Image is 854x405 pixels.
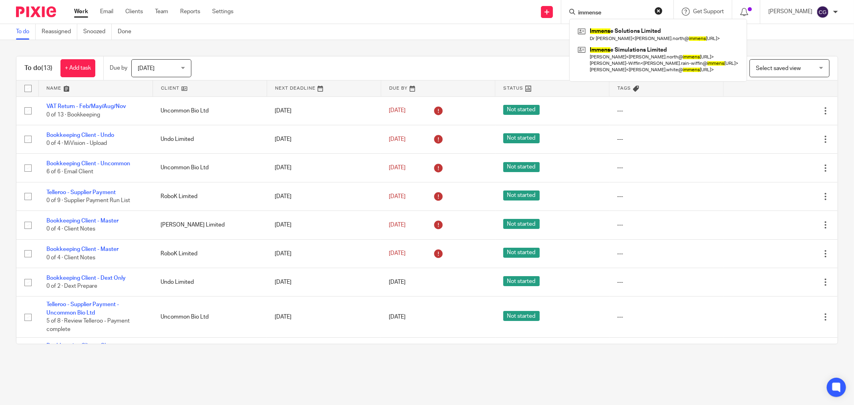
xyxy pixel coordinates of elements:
td: Uncommon Bio Ltd [153,297,267,338]
span: Not started [503,133,540,143]
a: Bookkeeping Client - Cheyney - [DATE] [46,343,127,357]
td: [DATE] [267,239,381,268]
span: (13) [41,65,52,71]
td: Undo Limited [153,125,267,153]
td: [DATE] [267,211,381,239]
td: RoboK Limited [153,239,267,268]
span: [DATE] [138,66,155,71]
button: Clear [655,7,663,15]
a: To do [16,24,36,40]
div: --- [617,313,715,321]
a: + Add task [60,59,95,77]
a: Snoozed [83,24,112,40]
div: --- [617,250,715,258]
img: svg%3E [816,6,829,18]
span: Not started [503,190,540,200]
div: --- [617,221,715,229]
div: --- [617,135,715,143]
a: Reports [180,8,200,16]
div: --- [617,278,715,286]
div: --- [617,107,715,115]
div: --- [617,164,715,172]
span: 0 of 2 · Dext Prepare [46,283,97,289]
td: [DATE] [267,154,381,182]
a: Bookkeeping Client - Undo [46,132,114,138]
span: Get Support [693,9,724,14]
a: Reassigned [42,24,77,40]
span: Not started [503,219,540,229]
a: Team [155,8,168,16]
span: [DATE] [389,194,406,199]
span: [DATE] [389,251,406,257]
td: [PERSON_NAME] Limited [153,211,267,239]
span: Select saved view [756,66,801,71]
td: Uncommon Bio Ltd [153,154,267,182]
span: Not started [503,276,540,286]
span: Not started [503,248,540,258]
td: RoboK Limited [153,182,267,211]
span: 0 of 9 · Supplier Payment Run List [46,198,130,203]
td: [DATE] [267,338,381,371]
td: [DATE] [267,182,381,211]
td: [DATE] [267,125,381,153]
span: [DATE] [389,279,406,285]
td: [DATE] [267,268,381,297]
span: 0 of 4 · Client Notes [46,255,95,261]
span: [DATE] [389,136,406,142]
span: 0 of 13 · Bookkeeping [46,112,100,118]
span: Not started [503,162,540,172]
span: 5 of 8 · Review Telleroo - Payment complete [46,318,130,332]
a: Clients [125,8,143,16]
input: Search [577,10,649,17]
p: [PERSON_NAME] [768,8,812,16]
span: [DATE] [389,314,406,320]
a: Work [74,8,88,16]
a: Telleroo - Supplier Payment - Uncommon Bio Ltd [46,302,119,315]
td: Cheyney Design & Development Ltd. [153,338,267,371]
h1: To do [24,64,52,72]
a: Bookkeeping Client - Uncommon [46,161,130,166]
a: Email [100,8,113,16]
span: [DATE] [389,165,406,170]
td: [DATE] [267,297,381,338]
img: Pixie [16,6,56,17]
a: Settings [212,8,233,16]
a: VAT Return - Feb/May/Aug/Nov [46,104,126,109]
a: Bookkeeping Client - Master [46,218,119,224]
a: Telleroo - Supplier Payment [46,190,116,195]
a: Bookkeeping Client - Dext Only [46,275,126,281]
div: --- [617,192,715,200]
p: Due by [110,64,127,72]
span: [DATE] [389,222,406,228]
span: 6 of 6 · Email Client [46,169,93,175]
a: Done [118,24,137,40]
span: Tags [617,86,631,90]
td: [DATE] [267,96,381,125]
span: [DATE] [389,108,406,114]
span: 0 of 4 · MiVision - Upload [46,140,107,146]
td: Undo Limited [153,268,267,297]
span: 0 of 4 · Client Notes [46,227,95,232]
td: Uncommon Bio Ltd [153,96,267,125]
span: Not started [503,311,540,321]
span: Not started [503,105,540,115]
a: Bookkeeping Client - Master [46,247,119,252]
